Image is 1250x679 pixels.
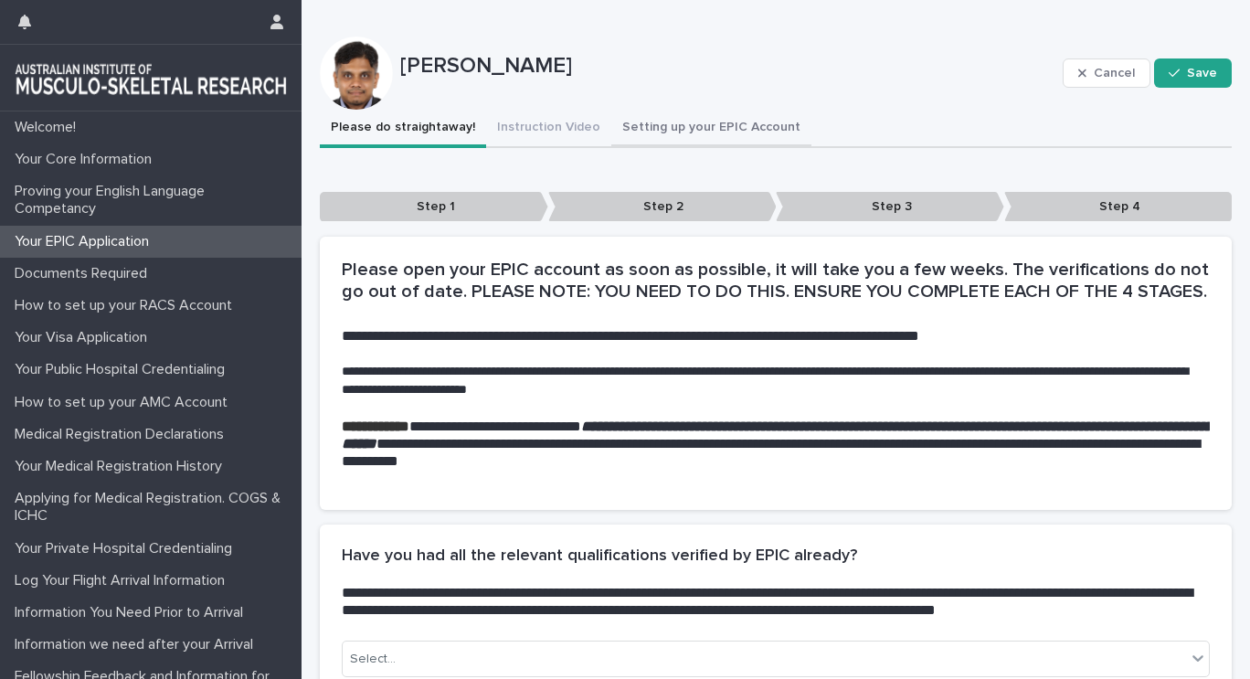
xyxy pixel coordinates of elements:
h2: Please open your EPIC account as soon as possible, it will take you a few weeks. The verification... [342,259,1210,302]
button: Please do straightaway! [320,110,486,148]
button: Cancel [1063,58,1150,88]
p: Proving your English Language Competancy [7,183,302,217]
p: Welcome! [7,119,90,136]
h2: Have you had all the relevant qualifications verified by EPIC already? [342,546,857,567]
p: Documents Required [7,265,162,282]
p: [PERSON_NAME] [400,53,1055,80]
p: Step 2 [548,192,777,222]
button: Instruction Video [486,110,611,148]
p: Log Your Flight Arrival Information [7,572,239,589]
img: 1xcjEmqDTcmQhduivVBy [15,59,287,96]
p: How to set up your RACS Account [7,297,247,314]
p: Step 4 [1004,192,1233,222]
p: Step 1 [320,192,548,222]
span: Cancel [1094,67,1135,80]
button: Save [1154,58,1232,88]
p: Your Core Information [7,151,166,168]
p: Information we need after your Arrival [7,636,268,653]
p: Information You Need Prior to Arrival [7,604,258,621]
p: Your Visa Application [7,329,162,346]
div: Select... [350,650,396,669]
p: Your Public Hospital Credentialing [7,361,239,378]
span: Save [1187,67,1217,80]
p: Your EPIC Application [7,233,164,250]
p: Your Medical Registration History [7,458,237,475]
p: Step 3 [776,192,1004,222]
p: Applying for Medical Registration. COGS & ICHC [7,490,302,525]
p: Your Private Hospital Credentialing [7,540,247,557]
p: How to set up your AMC Account [7,394,242,411]
button: Setting up your EPIC Account [611,110,811,148]
p: Medical Registration Declarations [7,426,238,443]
